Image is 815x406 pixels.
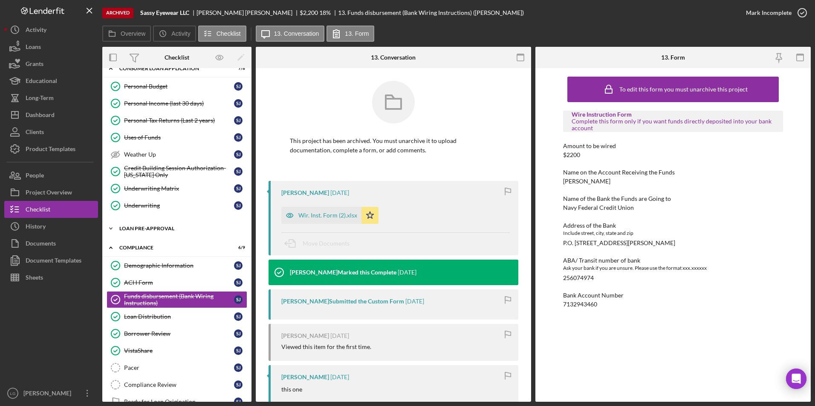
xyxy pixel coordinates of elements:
div: Dashboard [26,106,55,126]
a: Credit Building Session Authorization- [US_STATE] OnlySJ [107,163,247,180]
div: 13. Conversation [371,54,416,61]
a: Personal BudgetSJ [107,78,247,95]
div: S J [234,312,243,321]
text: LG [10,391,16,396]
div: S J [234,201,243,210]
div: Wir. Inst. Form (2).xlsx [298,212,357,219]
div: Personal Income (last 30 days) [124,100,234,107]
div: 13. Form [661,54,685,61]
div: [PERSON_NAME] [281,189,329,196]
div: Address of the Bank [563,222,783,229]
label: Checklist [217,30,241,37]
p: this one [281,385,302,394]
div: [PERSON_NAME] Marked this Complete [290,269,396,276]
a: PacerSJ [107,359,247,376]
a: Activity [4,21,98,38]
div: 13. Funds disbursement (Bank Wiring Instructions) ([PERSON_NAME]) [338,9,524,16]
button: Educational [4,72,98,89]
div: [PERSON_NAME] [PERSON_NAME] [197,9,300,16]
div: Archived [102,8,133,18]
div: Complete this form only if you want funds directly deposited into your bank account [572,118,775,132]
div: [PERSON_NAME] [281,332,329,339]
div: P.O. [STREET_ADDRESS][PERSON_NAME] [563,240,675,246]
button: Activity [153,26,196,42]
div: [PERSON_NAME] [563,178,610,185]
div: [PERSON_NAME] [281,374,329,380]
label: Activity [171,30,190,37]
a: Weather UpSJ [107,146,247,163]
b: Sassy Eyewear LLC [140,9,189,16]
button: 13. Form [327,26,374,42]
a: Uses of FundsSJ [107,129,247,146]
div: Document Templates [26,252,81,271]
div: S J [234,167,243,176]
div: To edit this form you must unarchive this project [619,86,748,93]
label: Overview [121,30,145,37]
div: S J [234,363,243,372]
div: 7 / 8 [230,66,245,71]
button: Document Templates [4,252,98,269]
div: S J [234,184,243,193]
div: Sheets [26,269,43,288]
button: Sheets [4,269,98,286]
div: S J [234,82,243,91]
button: Product Templates [4,140,98,157]
div: Uses of Funds [124,134,234,141]
a: Personal Tax Returns (Last 2 years)SJ [107,112,247,129]
a: Borrower ReviewSJ [107,325,247,342]
button: Loans [4,38,98,55]
time: 2023-09-29 17:24 [330,189,349,196]
div: S J [234,150,243,159]
div: Ask your bank if you are unsure. Please use the format xxx.xxxxxx [563,264,783,272]
div: [PERSON_NAME] [21,385,77,404]
div: Consumer Loan Application [119,66,224,71]
div: Underwriting [124,202,234,209]
div: Ready for Loan Origination [124,398,234,405]
div: Product Templates [26,140,75,160]
a: Compliance ReviewSJ [107,376,247,393]
button: Grants [4,55,98,72]
time: 2023-09-29 13:46 [330,374,349,380]
a: Demographic InformationSJ [107,257,247,274]
div: People [26,167,44,186]
div: Activity [26,21,46,40]
a: Underwriting MatrixSJ [107,180,247,197]
div: S J [234,295,243,304]
time: 2023-09-29 14:10 [405,298,424,305]
div: 256074974 [563,274,594,281]
div: S J [234,261,243,270]
div: VistaShare [124,347,234,354]
div: Clients [26,123,44,143]
a: History [4,218,98,235]
div: [PERSON_NAME] Submitted the Custom Form [281,298,404,305]
div: S J [234,278,243,287]
div: ACH Form [124,279,234,286]
p: This project has been archived. You must unarchive it to upload documentation, complete a form, o... [290,136,497,155]
a: Long-Term [4,89,98,106]
div: 6 / 9 [230,245,245,250]
div: S J [234,133,243,142]
button: Project Overview [4,184,98,201]
button: Overview [102,26,151,42]
div: Grants [26,55,43,74]
button: Clients [4,123,98,140]
div: S J [234,380,243,389]
div: Amount to be wired [563,143,783,149]
div: Project Overview [26,184,72,203]
div: Demographic Information [124,262,234,269]
div: Mark Incomplete [746,4,792,21]
div: Compliance Review [124,381,234,388]
div: Loan Distribution [124,313,234,320]
div: 18 % [319,9,331,16]
label: 13. Conversation [274,30,319,37]
div: Personal Tax Returns (Last 2 years) [124,117,234,124]
div: Include street, city, state and zip [563,229,783,237]
div: Borrower Review [124,330,234,337]
div: $2200 [563,152,580,158]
